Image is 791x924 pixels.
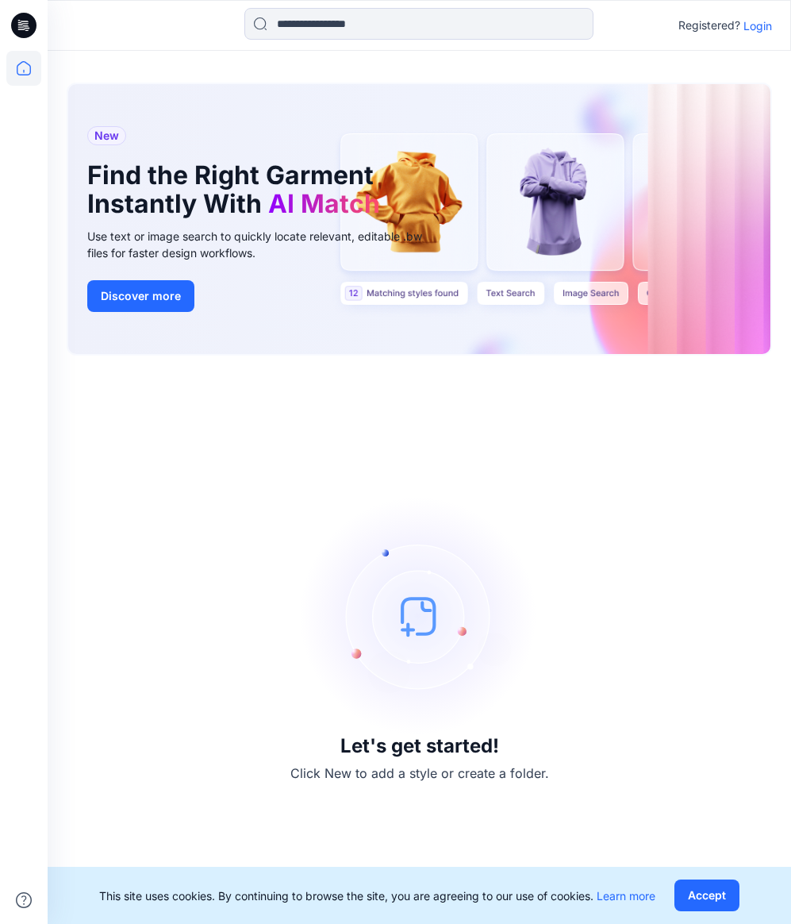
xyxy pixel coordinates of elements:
button: Discover more [87,280,194,312]
p: This site uses cookies. By continuing to browse the site, you are agreeing to our use of cookies. [99,887,655,904]
img: empty-state-image.svg [301,497,539,735]
h3: Let's get started! [340,735,499,757]
div: Use text or image search to quickly locate relevant, editable .bw files for faster design workflows. [87,228,444,261]
span: AI Match [268,188,380,219]
p: Click New to add a style or create a folder. [290,764,549,783]
p: Login [743,17,772,34]
button: Accept [674,880,739,911]
span: New [94,126,119,145]
p: Registered? [678,16,740,35]
h1: Find the Right Garment Instantly With [87,161,420,218]
a: Learn more [597,889,655,903]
